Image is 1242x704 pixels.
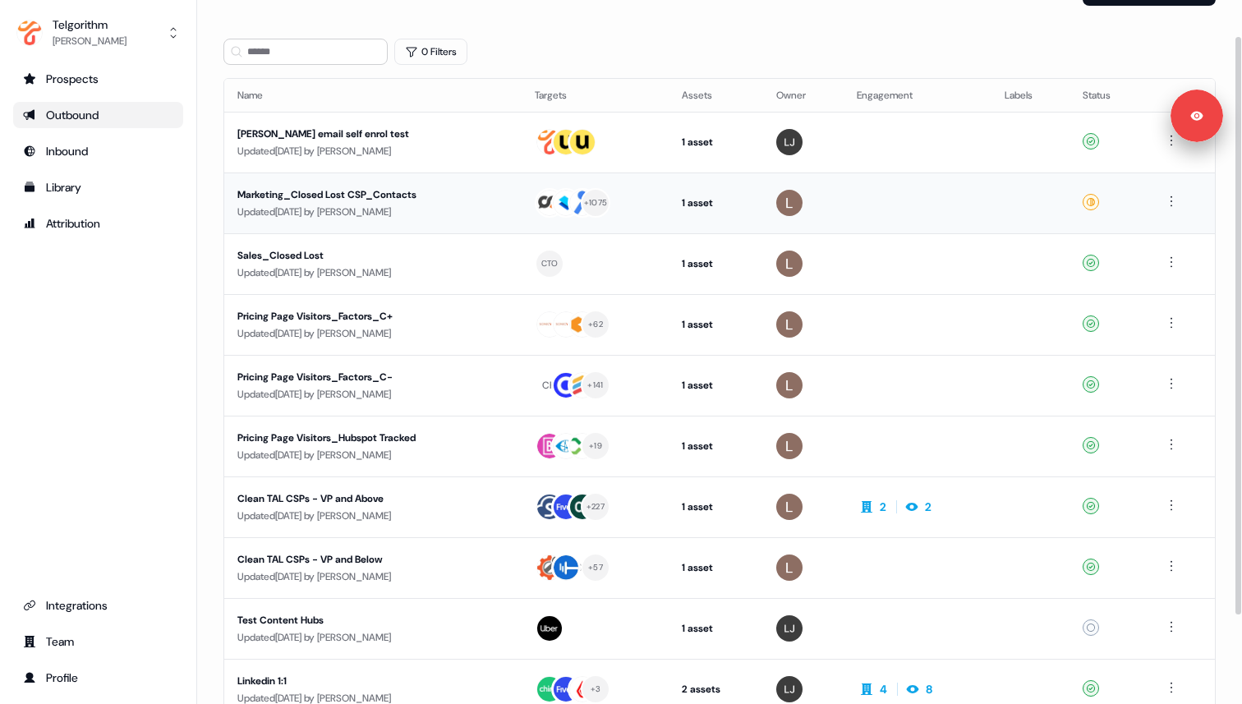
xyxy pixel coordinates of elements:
[776,251,803,277] img: Lauren
[586,499,605,514] div: + 227
[776,129,803,155] img: loretta
[682,255,749,272] div: 1 asset
[394,39,467,65] button: 0 Filters
[776,494,803,520] img: Lauren
[237,612,508,628] div: Test Content Hubs
[237,126,508,142] div: [PERSON_NAME] email self enrol test
[588,560,603,575] div: + 57
[23,143,173,159] div: Inbound
[776,311,803,338] img: Lauren
[776,372,803,398] img: Lauren
[237,143,508,159] div: Updated [DATE] by [PERSON_NAME]
[224,79,522,112] th: Name
[237,490,508,507] div: Clean TAL CSPs - VP and Above
[237,308,508,324] div: Pricing Page Visitors_Factors_C+
[669,79,762,112] th: Assets
[237,386,508,403] div: Updated [DATE] by [PERSON_NAME]
[237,186,508,203] div: Marketing_Closed Lost CSP_Contacts
[776,190,803,216] img: Lauren
[23,633,173,650] div: Team
[682,134,749,150] div: 1 asset
[588,317,603,332] div: + 62
[682,195,749,211] div: 1 asset
[682,620,749,637] div: 1 asset
[13,138,183,164] a: Go to Inbound
[589,439,602,453] div: + 19
[13,628,183,655] a: Go to team
[13,13,183,53] button: Telgorithm[PERSON_NAME]
[237,673,508,689] div: Linkedin 1:1
[763,79,844,112] th: Owner
[23,597,173,614] div: Integrations
[1069,79,1148,112] th: Status
[682,559,749,576] div: 1 asset
[23,669,173,686] div: Profile
[237,204,508,220] div: Updated [DATE] by [PERSON_NAME]
[23,179,173,196] div: Library
[880,681,887,697] div: 4
[237,325,508,342] div: Updated [DATE] by [PERSON_NAME]
[237,551,508,568] div: Clean TAL CSPs - VP and Below
[584,196,607,210] div: + 1075
[237,568,508,585] div: Updated [DATE] by [PERSON_NAME]
[237,447,508,463] div: Updated [DATE] by [PERSON_NAME]
[926,681,932,697] div: 8
[13,665,183,691] a: Go to profile
[925,499,931,515] div: 2
[237,629,508,646] div: Updated [DATE] by [PERSON_NAME]
[682,316,749,333] div: 1 asset
[880,499,886,515] div: 2
[776,433,803,459] img: Lauren
[13,592,183,619] a: Go to integrations
[13,66,183,92] a: Go to prospects
[13,102,183,128] a: Go to outbound experience
[591,682,601,697] div: + 3
[53,33,126,49] div: [PERSON_NAME]
[776,676,803,702] img: loretta
[776,554,803,581] img: Lauren
[682,377,749,393] div: 1 asset
[541,256,559,271] div: CTO
[844,79,991,112] th: Engagement
[23,215,173,232] div: Attribution
[13,174,183,200] a: Go to templates
[23,71,173,87] div: Prospects
[237,265,508,281] div: Updated [DATE] by [PERSON_NAME]
[991,79,1070,112] th: Labels
[542,377,556,393] div: CH
[237,430,508,446] div: Pricing Page Visitors_Hubspot Tracked
[682,681,749,697] div: 2 assets
[587,378,603,393] div: + 141
[53,16,126,33] div: Telgorithm
[237,247,508,264] div: Sales_Closed Lost
[522,79,669,112] th: Targets
[776,615,803,642] img: loretta
[237,508,508,524] div: Updated [DATE] by [PERSON_NAME]
[23,107,173,123] div: Outbound
[682,499,749,515] div: 1 asset
[13,210,183,237] a: Go to attribution
[682,438,749,454] div: 1 asset
[237,369,508,385] div: Pricing Page Visitors_Factors_C-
